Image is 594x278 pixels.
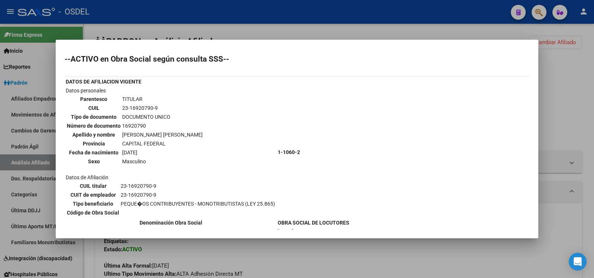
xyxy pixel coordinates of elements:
[122,140,203,148] td: CAPITAL FEDERAL
[122,104,203,112] td: 23-16920790-9
[65,86,277,218] td: Datos personales Datos de Afiliación
[66,131,121,139] th: Apellido y nombre
[122,131,203,139] td: [PERSON_NAME] [PERSON_NAME]
[120,182,275,190] td: 23-16920790-9
[278,229,293,235] b: [DATE]
[569,253,587,271] div: Open Intercom Messenger
[65,228,277,236] th: Fecha Alta Obra Social
[65,219,277,227] th: Denominación Obra Social
[66,79,141,85] b: DATOS DE AFILIACION VIGENTE
[122,95,203,103] td: TITULAR
[120,191,275,199] td: 23-16920790-9
[122,122,203,130] td: 16920790
[66,182,120,190] th: CUIL titular
[66,95,121,103] th: Parentesco
[66,104,121,112] th: CUIL
[65,55,529,63] h2: --ACTIVO en Obra Social según consulta SSS--
[66,209,120,217] th: Código de Obra Social
[66,122,121,130] th: Número de documento
[66,148,121,157] th: Fecha de nacimiento
[66,191,120,199] th: CUIT de empleador
[66,157,121,166] th: Sexo
[122,148,203,157] td: [DATE]
[120,200,275,208] td: PEQUE�OS CONTRIBUYENTES - MONOTRIBUTISTAS (LEY 25.865)
[122,157,203,166] td: Masculino
[66,200,120,208] th: Tipo beneficiario
[66,140,121,148] th: Provincia
[122,113,203,121] td: DOCUMENTO UNICO
[278,149,300,155] b: 1-1060-2
[66,113,121,121] th: Tipo de documento
[278,220,349,226] b: OBRA SOCIAL DE LOCUTORES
